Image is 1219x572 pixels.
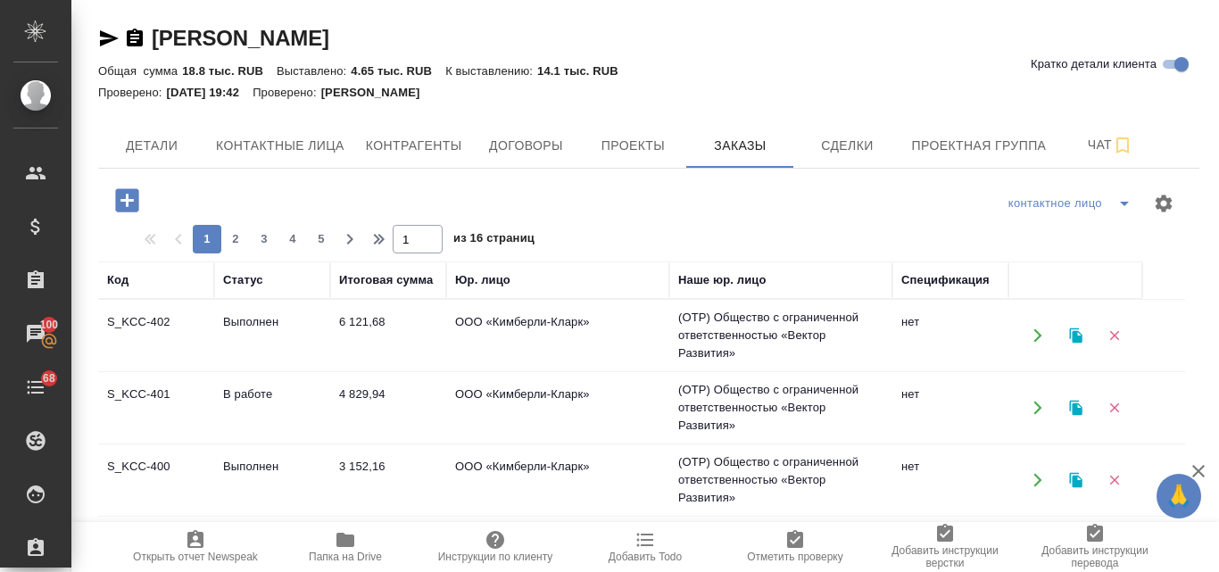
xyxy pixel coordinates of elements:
span: Добавить инструкции верстки [881,544,1009,569]
button: 2 [221,225,250,253]
span: Договоры [483,135,568,157]
td: нет [892,377,1008,439]
td: (OTP) Общество с ограниченной ответственностью «Вектор Развития» [669,444,892,516]
td: S_KCC-402 [98,304,214,367]
button: Отметить проверку [720,522,870,572]
button: 🙏 [1157,474,1201,518]
button: Добавить Todo [570,522,720,572]
td: (OTP) Общество с ограниченной ответственностью «Вектор Развития» [669,372,892,444]
button: Удалить [1096,318,1132,354]
a: [PERSON_NAME] [152,26,329,50]
button: 3 [250,225,278,253]
span: Папка на Drive [309,551,382,563]
span: Инструкции по клиенту [438,551,553,563]
span: Контрагенты [366,135,462,157]
button: Добавить инструкции верстки [870,522,1020,572]
button: Скопировать ссылку [124,28,145,49]
span: Добавить инструкции перевода [1031,544,1159,569]
a: 68 [4,365,67,410]
button: Удалить [1096,462,1132,499]
p: [DATE] 19:42 [167,86,253,99]
button: 4 [278,225,307,253]
button: Добавить проект [103,182,152,219]
span: 3 [250,230,278,248]
div: split button [1004,189,1142,218]
button: Открыть [1019,462,1056,499]
button: Клонировать [1057,462,1094,499]
span: Кратко детали клиента [1031,55,1157,73]
span: Отметить проверку [747,551,842,563]
div: Статус [223,271,263,289]
span: Добавить Todo [609,551,682,563]
span: из 16 страниц [453,228,535,253]
td: нет [892,304,1008,367]
span: Сделки [804,135,890,157]
p: Общая сумма [98,64,182,78]
p: Выставлено: [277,64,351,78]
td: 4 829,94 [330,377,446,439]
button: Скопировать ссылку для ЯМессенджера [98,28,120,49]
p: [PERSON_NAME] [321,86,434,99]
td: нет [892,449,1008,511]
span: Настроить таблицу [1142,182,1185,225]
span: Проектная группа [911,135,1046,157]
td: ООО «Кимберли-Кларк» [446,449,669,511]
td: S_KCC-400 [98,449,214,511]
p: 18.8 тыс. RUB [182,64,277,78]
p: 4.65 тыс. RUB [351,64,445,78]
td: В работе [214,377,330,439]
td: 6 121,68 [330,304,446,367]
p: 14.1 тыс. RUB [537,64,632,78]
button: 5 [307,225,336,253]
span: 68 [32,369,66,387]
button: Открыть [1019,390,1056,427]
td: Выполнен [214,304,330,367]
td: S_KCC-401 [98,377,214,439]
button: Клонировать [1057,318,1094,354]
td: ООО «Кимберли-Кларк» [446,377,669,439]
button: Открыть отчет Newspeak [120,522,270,572]
td: 3 152,16 [330,449,446,511]
button: Открыть [1019,318,1056,354]
p: К выставлению: [445,64,537,78]
div: Наше юр. лицо [678,271,767,289]
span: 2 [221,230,250,248]
button: Удалить [1096,390,1132,427]
span: 4 [278,230,307,248]
a: 100 [4,311,67,356]
button: Папка на Drive [270,522,420,572]
div: Код [107,271,129,289]
td: ООО «Кимберли-Кларк» [446,304,669,367]
span: Проекты [590,135,676,157]
span: 100 [29,316,70,334]
span: Контактные лица [216,135,344,157]
span: Открыть отчет Newspeak [133,551,258,563]
svg: Подписаться [1112,135,1133,156]
p: Проверено: [98,86,167,99]
p: Проверено: [253,86,321,99]
button: Инструкции по клиенту [420,522,570,572]
td: (OTP) Общество с ограниченной ответственностью «Вектор Развития» [669,300,892,371]
button: Клонировать [1057,390,1094,427]
span: Чат [1067,134,1153,156]
div: Итоговая сумма [339,271,433,289]
div: Спецификация [901,271,990,289]
span: 5 [307,230,336,248]
span: Заказы [697,135,783,157]
div: Юр. лицо [455,271,510,289]
span: Детали [109,135,195,157]
span: 🙏 [1164,477,1194,515]
button: Добавить инструкции перевода [1020,522,1170,572]
td: Выполнен [214,449,330,511]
